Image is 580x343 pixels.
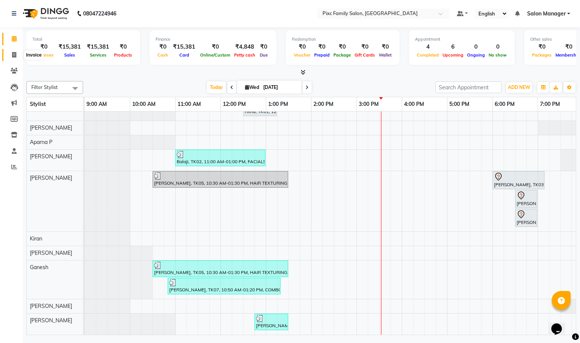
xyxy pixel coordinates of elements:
[353,43,377,51] div: ₹0
[508,84,530,90] span: ADD NEW
[506,82,532,93] button: ADD NEW
[441,43,465,51] div: 6
[30,139,52,145] span: Aparna P
[530,52,554,58] span: Packages
[441,52,465,58] span: Upcoming
[530,43,554,51] div: ₹0
[177,52,191,58] span: Card
[261,82,299,93] input: 2025-09-03
[153,262,287,276] div: [PERSON_NAME], TK05, 10:30 AM-01:30 PM, HAIR TEXTURING - ELASTIN / [MEDICAL_DATA] (L)
[377,52,393,58] span: Wallet
[312,43,332,51] div: ₹0
[84,43,112,51] div: ₹15,381
[56,43,84,51] div: ₹15,381
[332,52,353,58] span: Package
[487,52,509,58] span: No show
[30,264,48,271] span: Ganesh
[221,99,248,110] a: 12:00 PM
[292,36,393,43] div: Redemption
[30,303,72,309] span: [PERSON_NAME]
[176,151,265,165] div: Balaji, TK02, 11:00 AM-01:00 PM, FACIALS - O3 BRIDAL (₹4899),BODY DETAN - [PERSON_NAME]/BLEACH FU...
[30,235,42,242] span: Kiran
[153,172,287,187] div: [PERSON_NAME], TK05, 10:30 AM-01:30 PM, HAIR TEXTURING - ELASTIN / [MEDICAL_DATA] (L)
[465,52,487,58] span: Ongoing
[493,172,544,188] div: [PERSON_NAME], TK03, 06:00 PM-07:10 PM, HYDRA FACIAL 2499
[357,99,381,110] a: 3:00 PM
[32,36,134,43] div: Total
[112,43,134,51] div: ₹0
[207,81,226,93] span: Today
[232,43,257,51] div: ₹4,848
[516,191,537,207] div: [PERSON_NAME], TK03, 06:30 PM-07:00 PM, [GEOGRAPHIC_DATA] (Unisex) - CLASSIC MANICURE
[156,36,270,43] div: Finance
[170,43,198,51] div: ₹15,381
[30,124,72,131] span: [PERSON_NAME]
[487,43,509,51] div: 0
[435,81,501,93] input: Search Appointment
[232,52,257,58] span: Petty cash
[447,99,471,110] a: 5:00 PM
[156,52,170,58] span: Cash
[30,153,72,160] span: [PERSON_NAME]
[83,3,116,24] b: 08047224946
[156,43,170,51] div: ₹0
[32,43,56,51] div: ₹0
[258,52,270,58] span: Due
[198,43,232,51] div: ₹0
[30,317,72,324] span: [PERSON_NAME]
[30,101,46,107] span: Stylist
[255,315,287,329] div: [PERSON_NAME], TK08, 12:45 PM-01:30 PM, HAIRCUT & STYLE (MEN) - HAIRCUT REGULAR (₹289),HAIRCUT & ...
[243,84,261,90] span: Wed
[415,43,441,51] div: 4
[257,43,270,51] div: ₹0
[24,51,43,60] div: Invoice
[198,52,232,58] span: Online/Custom
[112,52,134,58] span: Products
[332,43,353,51] div: ₹0
[538,99,562,110] a: 7:00 PM
[31,84,58,90] span: Filter Stylist
[292,43,312,51] div: ₹0
[62,52,77,58] span: Sales
[516,210,537,226] div: [PERSON_NAME], TK03, 06:30 PM-07:00 PM, Pedicure (Unisex) - CLASSIC PEDICURE
[168,279,280,293] div: [PERSON_NAME], TK07, 10:50 AM-01:20 PM, COMBO (2499) (₹2499),HAIR SPA & TREATMENT - ADD-0N SHOTS ...
[130,99,157,110] a: 10:00 AM
[88,52,108,58] span: Services
[176,99,203,110] a: 11:00 AM
[465,43,487,51] div: 0
[292,52,312,58] span: Voucher
[353,52,377,58] span: Gift Cards
[377,43,393,51] div: ₹0
[30,250,72,256] span: [PERSON_NAME]
[30,175,72,181] span: [PERSON_NAME]
[312,99,335,110] a: 2:00 PM
[312,52,332,58] span: Prepaid
[415,36,509,43] div: Appointment
[415,52,441,58] span: Completed
[19,3,71,24] img: logo
[266,99,290,110] a: 1:00 PM
[493,99,517,110] a: 6:00 PM
[85,99,109,110] a: 9:00 AM
[527,10,566,18] span: Salon Manager
[548,313,572,335] iframe: chat widget
[402,99,426,110] a: 4:00 PM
